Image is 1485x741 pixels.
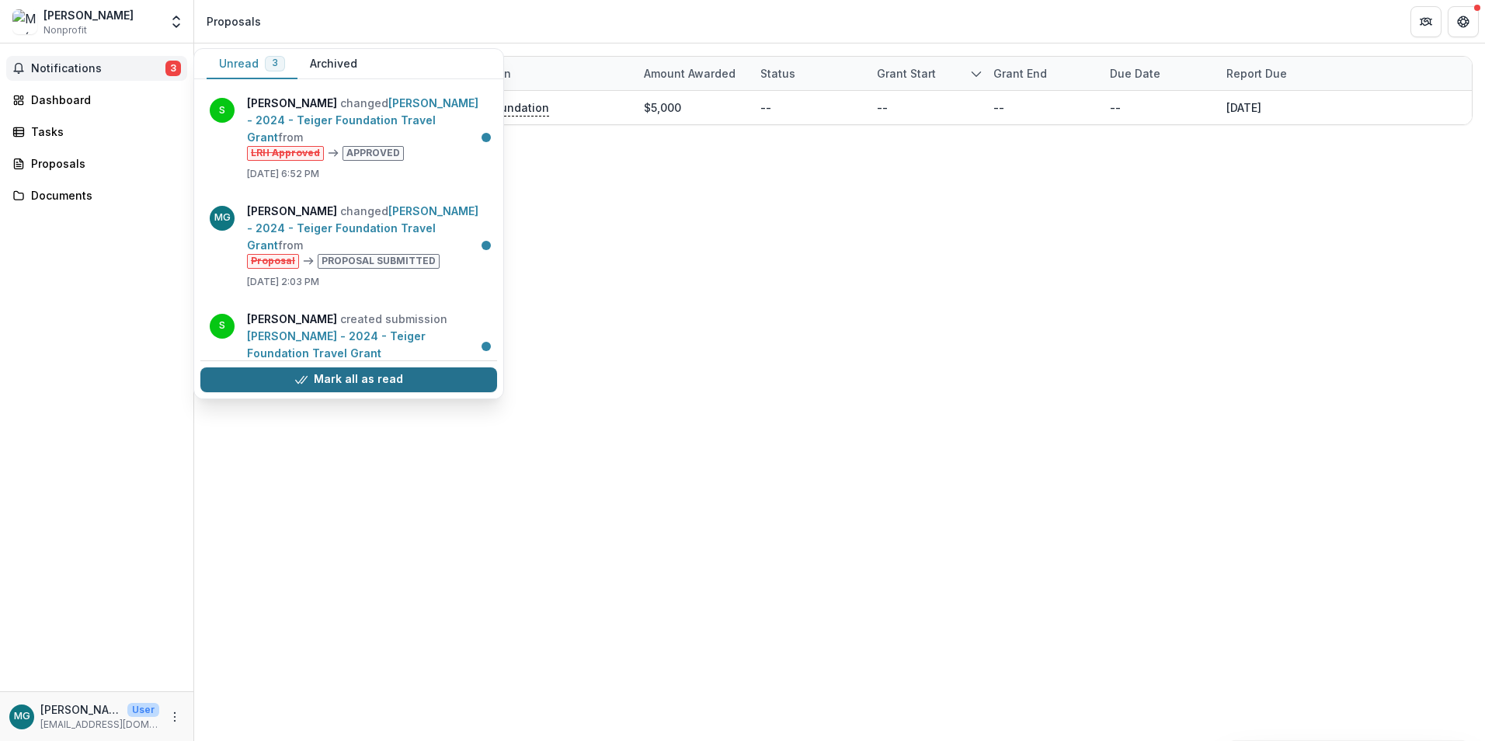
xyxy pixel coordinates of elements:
[40,718,159,732] p: [EMAIL_ADDRESS][DOMAIN_NAME]
[6,56,187,81] button: Notifications3
[993,99,1004,116] div: --
[1101,65,1170,82] div: Due Date
[31,124,175,140] div: Tasks
[297,49,370,79] button: Archived
[31,92,175,108] div: Dashboard
[440,57,635,90] div: Foundation
[1101,57,1217,90] div: Due Date
[751,65,805,82] div: Status
[970,68,982,80] svg: sorted descending
[43,7,134,23] div: [PERSON_NAME]
[247,204,478,252] a: [PERSON_NAME] - 2024 - Teiger Foundation Travel Grant
[868,57,984,90] div: Grant start
[635,65,745,82] div: Amount awarded
[984,57,1101,90] div: Grant end
[760,99,771,116] div: --
[12,9,37,34] img: María C. Gaztambide
[207,13,261,30] div: Proposals
[1410,6,1442,37] button: Partners
[1217,65,1296,82] div: Report Due
[165,61,181,76] span: 3
[31,187,175,204] div: Documents
[6,183,187,208] a: Documents
[751,57,868,90] div: Status
[127,703,159,717] p: User
[247,329,426,360] a: [PERSON_NAME] - 2024 - Teiger Foundation Travel Grant
[247,95,488,161] p: changed from
[1110,99,1121,116] div: --
[247,203,488,269] p: changed from
[200,10,267,33] nav: breadcrumb
[1448,6,1479,37] button: Get Help
[1217,57,1334,90] div: Report Due
[247,311,488,362] p: created submission
[6,119,187,144] a: Tasks
[868,65,945,82] div: Grant start
[207,49,297,79] button: Unread
[272,57,278,68] span: 3
[877,99,888,116] div: --
[200,367,497,392] button: Mark all as read
[635,57,751,90] div: Amount awarded
[31,62,165,75] span: Notifications
[14,711,30,722] div: María C. Gaztambide
[984,65,1056,82] div: Grant end
[40,701,121,718] p: [PERSON_NAME]
[644,99,681,116] div: $5,000
[1226,101,1261,114] a: [DATE]
[6,87,187,113] a: Dashboard
[31,155,175,172] div: Proposals
[165,6,187,37] button: Open entity switcher
[43,23,87,37] span: Nonprofit
[165,708,184,726] button: More
[247,96,478,144] a: [PERSON_NAME] - 2024 - Teiger Foundation Travel Grant
[6,151,187,176] a: Proposals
